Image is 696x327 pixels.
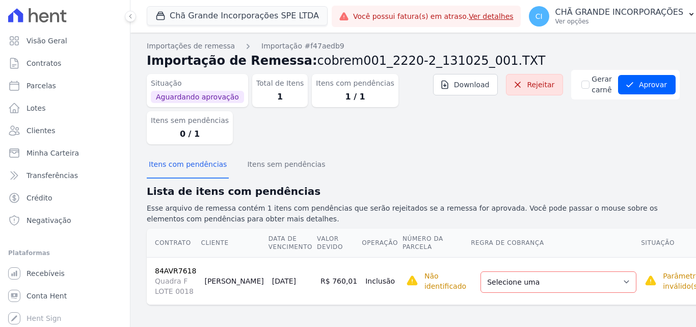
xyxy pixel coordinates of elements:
span: CI [536,13,543,20]
dd: 0 / 1 [151,128,229,140]
span: Parcelas [26,81,56,91]
a: Rejeitar [506,74,563,95]
span: Lotes [26,103,46,113]
button: Aprovar [618,75,676,94]
h2: Lista de itens com pendências [147,184,680,199]
button: Itens com pendências [147,152,229,179]
span: Contratos [26,58,61,68]
a: Parcelas [4,76,126,96]
a: Visão Geral [4,31,126,51]
a: Minha Carteira [4,143,126,163]
dt: Itens sem pendências [151,115,229,126]
span: Você possui fatura(s) em atraso. [353,11,514,22]
p: Não identificado [424,271,466,291]
th: Valor devido [316,229,361,258]
a: Recebíveis [4,263,126,284]
nav: Breadcrumb [147,41,680,52]
a: Importação #f47aedb9 [261,41,344,52]
span: Crédito [26,193,52,203]
label: Gerar carnê [592,74,612,95]
dt: Situação [151,78,244,89]
span: Visão Geral [26,36,67,46]
button: Itens sem pendências [245,152,327,179]
dd: 1 [256,91,304,103]
span: Recebíveis [26,268,65,279]
p: CHÃ GRANDE INCORPORAÇÕES [555,7,684,17]
span: cobrem001_2220-2_131025_001.TXT [317,54,546,68]
th: Contrato [147,229,200,258]
th: Cliente [200,229,267,258]
p: Ver opções [555,17,684,26]
dt: Total de Itens [256,78,304,89]
td: R$ 760,01 [316,257,361,305]
a: Clientes [4,120,126,141]
a: Conta Hent [4,286,126,306]
span: Transferências [26,170,78,181]
a: Ver detalhes [469,12,514,20]
a: Download [433,74,498,95]
th: Operação [361,229,402,258]
td: Inclusão [361,257,402,305]
p: Esse arquivo de remessa contém 1 itens com pendências que serão rejeitados se a remessa for aprov... [147,203,680,224]
td: [PERSON_NAME] [200,257,267,305]
span: Clientes [26,125,55,136]
span: Aguardando aprovação [151,91,244,103]
th: Número da Parcela [402,229,470,258]
div: Plataformas [8,247,122,259]
h2: Importação de Remessa: [147,52,680,70]
a: Importações de remessa [147,41,235,52]
dt: Itens com pendências [316,78,394,89]
dd: 1 / 1 [316,91,394,103]
span: Quadra F LOTE 0018 [155,276,196,296]
a: Contratos [4,53,126,73]
a: Transferências [4,165,126,186]
td: [DATE] [268,257,316,305]
a: Lotes [4,98,126,118]
th: Regra de Cobrança [470,229,640,258]
a: Negativação [4,210,126,231]
a: Crédito [4,188,126,208]
th: Data de Vencimento [268,229,316,258]
span: Negativação [26,215,71,225]
span: Minha Carteira [26,148,79,158]
span: Conta Hent [26,291,67,301]
a: 84AVR7618 [155,267,196,275]
button: Chã Grande Incorporações SPE LTDA [147,6,328,26]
